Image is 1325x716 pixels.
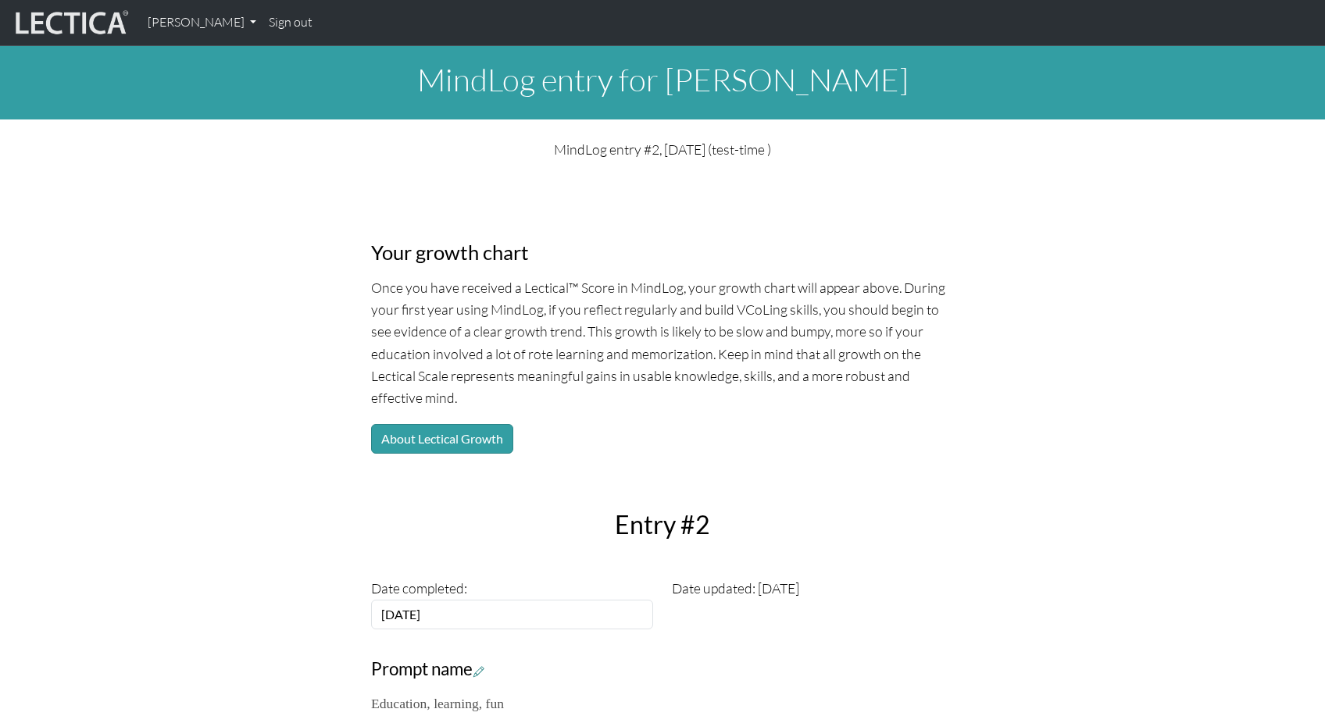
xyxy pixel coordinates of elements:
div: Date updated: [DATE] [662,577,963,629]
h3: Your growth chart [371,240,954,265]
h2: Entry #2 [362,510,963,540]
img: lecticalive [12,8,129,37]
label: Date completed: [371,577,467,599]
p: MindLog entry #2, [DATE] (test-time ) [371,138,954,160]
a: [PERSON_NAME] [141,6,262,39]
a: Sign out [262,6,319,39]
button: About Lectical Growth [371,424,513,454]
p: Education, learning, fun [371,693,954,714]
p: Once you have received a Lectical™ Score in MindLog, your growth chart will appear above. During ... [371,276,954,408]
h3: Prompt name [371,659,954,680]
